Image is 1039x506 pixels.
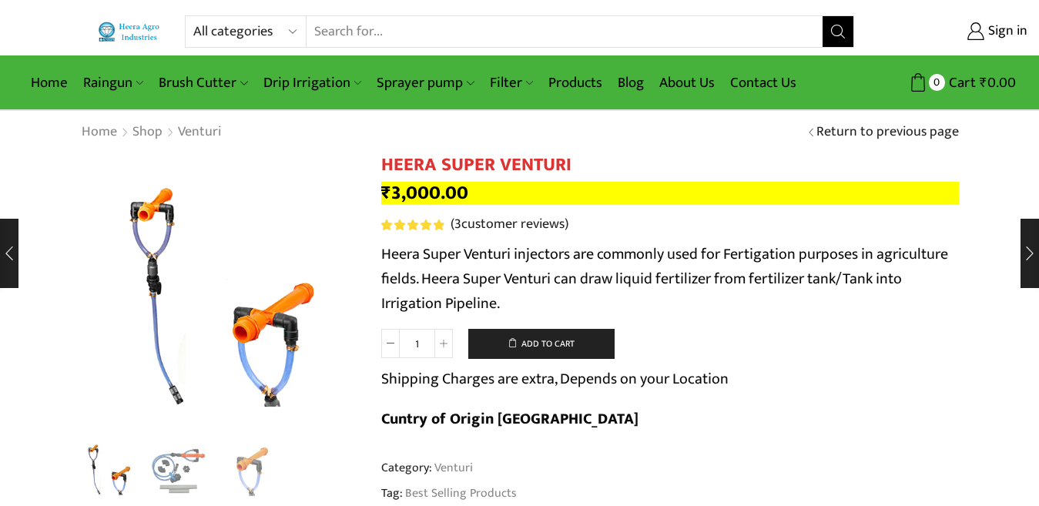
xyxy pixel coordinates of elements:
[482,65,541,101] a: Filter
[151,65,255,101] a: Brush Cutter
[381,406,638,432] b: Cuntry of Origin [GEOGRAPHIC_DATA]
[432,457,473,478] a: Venturi
[220,439,283,503] a: 3
[77,439,141,501] li: 1 / 3
[132,122,163,142] a: Shop
[381,154,959,176] h1: HEERA SUPER VENTURI
[381,367,729,391] p: Shipping Charges are extra, Depends on your Location
[400,329,434,358] input: Product quantity
[652,65,722,101] a: About Us
[220,439,283,501] li: 3 / 3
[381,177,468,209] bdi: 3,000.00
[148,439,212,503] a: all
[454,213,461,236] span: 3
[148,439,212,501] li: 2 / 3
[369,65,481,101] a: Sprayer pump
[381,459,473,477] span: Category:
[23,65,75,101] a: Home
[77,437,141,501] img: Heera Super Venturi
[381,219,447,230] span: 3
[877,18,1027,45] a: Sign in
[451,215,568,235] a: (3customer reviews)
[75,65,151,101] a: Raingun
[256,65,369,101] a: Drip Irrigation
[81,122,118,142] a: Home
[81,154,358,431] div: 1 / 3
[945,72,976,93] span: Cart
[980,71,1016,95] bdi: 0.00
[980,71,987,95] span: ₹
[984,22,1027,42] span: Sign in
[307,16,823,47] input: Search for...
[541,65,610,101] a: Products
[823,16,853,47] button: Search button
[381,219,444,230] span: Rated out of 5 based on customer ratings
[929,74,945,90] span: 0
[722,65,804,101] a: Contact Us
[468,329,615,360] button: Add to cart
[177,122,222,142] a: Venturi
[381,177,391,209] span: ₹
[81,122,222,142] nav: Breadcrumb
[816,122,959,142] a: Return to previous page
[403,484,517,502] a: Best Selling Products
[381,242,959,316] p: Heera Super Venturi injectors are commonly used for Fertigation purposes in agriculture fields. H...
[870,69,1016,97] a: 0 Cart ₹0.00
[610,65,652,101] a: Blog
[381,484,959,502] span: Tag:
[381,219,444,230] div: Rated 5.00 out of 5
